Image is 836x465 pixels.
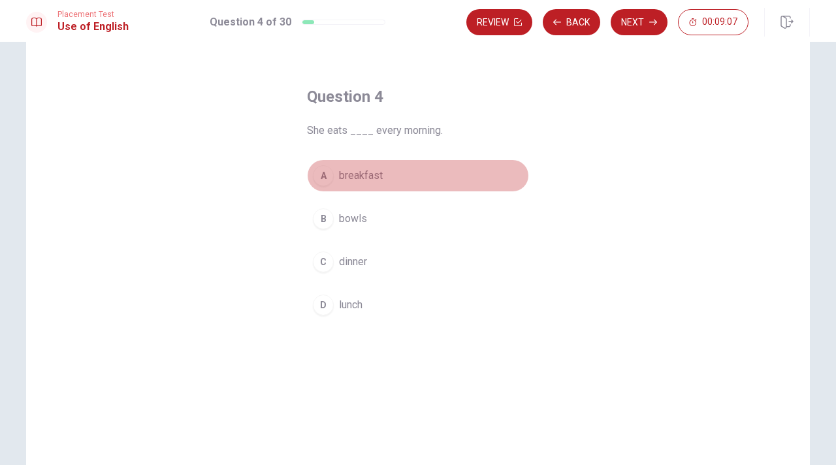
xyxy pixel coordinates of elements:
h4: Question 4 [307,86,529,107]
button: Review [466,9,532,35]
div: B [313,208,334,229]
button: 00:09:07 [678,9,748,35]
button: Abreakfast [307,159,529,192]
h1: Question 4 of 30 [210,14,291,30]
span: breakfast [339,168,383,184]
div: D [313,295,334,315]
button: Cdinner [307,246,529,278]
button: Back [543,9,600,35]
div: A [313,165,334,186]
span: bowls [339,211,367,227]
span: dinner [339,254,367,270]
span: 00:09:07 [702,17,737,27]
button: Bbowls [307,202,529,235]
span: She eats ____ every morning. [307,123,529,138]
span: lunch [339,297,362,313]
span: Placement Test [57,10,129,19]
div: C [313,251,334,272]
h1: Use of English [57,19,129,35]
button: Next [611,9,667,35]
button: Dlunch [307,289,529,321]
